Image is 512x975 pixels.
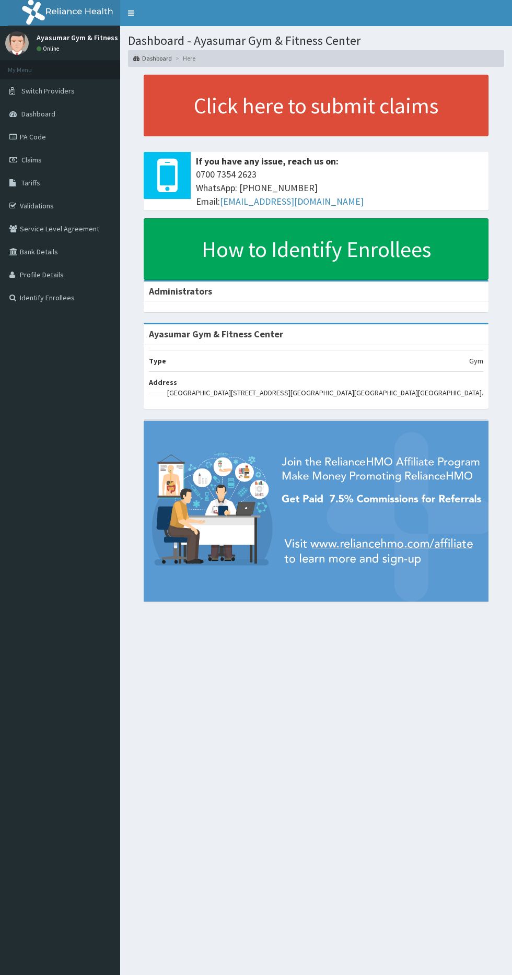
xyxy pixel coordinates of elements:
span: Dashboard [21,109,55,119]
h1: Dashboard - Ayasumar Gym & Fitness Center [128,34,504,48]
a: Dashboard [133,54,172,63]
span: Switch Providers [21,86,75,96]
p: Ayasumar Gym & Fitness [37,34,118,41]
img: provider-team-banner.png [144,421,488,601]
strong: Ayasumar Gym & Fitness Center [149,328,283,340]
b: If you have any issue, reach us on: [196,155,339,167]
span: Tariffs [21,178,40,187]
p: Gym [469,356,483,366]
a: [EMAIL_ADDRESS][DOMAIN_NAME] [220,195,364,207]
a: How to Identify Enrollees [144,218,488,280]
b: Address [149,378,177,387]
img: User Image [5,31,29,55]
span: 0700 7354 2623 WhatsApp: [PHONE_NUMBER] Email: [196,168,483,208]
li: Here [173,54,195,63]
b: Administrators [149,285,212,297]
a: Online [37,45,62,52]
b: Type [149,356,166,366]
span: Claims [21,155,42,165]
p: [GEOGRAPHIC_DATA][STREET_ADDRESS][GEOGRAPHIC_DATA][GEOGRAPHIC_DATA][GEOGRAPHIC_DATA]. [167,387,483,398]
a: Click here to submit claims [144,75,488,136]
